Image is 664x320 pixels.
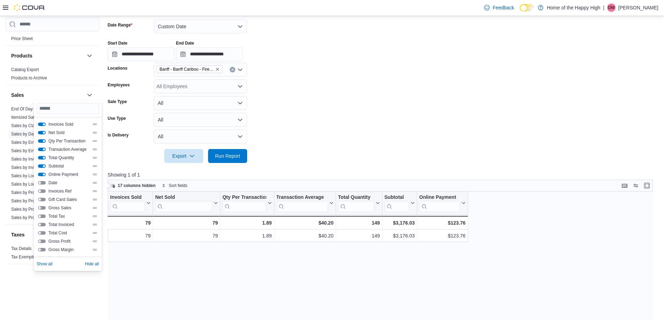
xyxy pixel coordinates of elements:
[108,40,128,46] label: Start Date
[85,52,94,60] button: Products
[384,219,415,227] div: $3,176.03
[11,231,25,238] h3: Taxes
[154,19,247,33] button: Custom Date
[230,67,235,72] button: Clear input
[11,206,79,212] span: Sales by Product & Location per Day
[11,67,39,72] a: Catalog Export
[11,115,39,120] a: Itemized Sales
[38,148,46,151] button: Transaction Average
[11,255,41,259] a: Tax Exemptions
[48,147,89,152] span: Transaction Average
[92,247,98,252] div: Drag handle
[11,131,36,137] span: Sales by Day
[11,36,33,41] a: Price Sheet
[108,65,128,71] label: Locations
[48,163,89,169] span: Subtotal
[48,155,89,161] span: Total Quantity
[110,194,145,201] div: Invoices Sold
[92,239,98,244] div: Drag handle
[547,3,600,12] p: Home of the Happy High
[110,232,151,240] div: 79
[481,1,517,15] a: Feedback
[6,34,99,46] div: Pricing
[618,3,658,12] p: [PERSON_NAME]
[155,219,218,227] div: 79
[176,47,243,61] input: Press the down key to open a popover containing a calendar.
[11,106,33,112] span: End Of Day
[276,232,333,240] div: $40.20
[11,140,66,145] a: Sales by Employee (Created)
[607,3,616,12] div: Devan Malloy
[38,181,46,185] button: Date
[11,190,43,195] a: Sales by Product
[157,65,223,73] span: Banff - Banff Caribou - Fire & Flower
[11,198,64,203] a: Sales by Product & Location
[419,194,460,201] div: Online Payment
[48,122,89,127] span: Invoices Sold
[154,130,247,143] button: All
[11,92,24,99] h3: Sales
[38,189,46,193] button: Invoices Ref
[85,260,99,268] button: Hide all
[48,213,89,219] span: Total Tax
[92,155,98,161] div: Drag handle
[155,232,218,240] div: 79
[92,180,98,186] div: Drag handle
[38,206,46,210] button: Gross Sales
[92,122,98,127] div: Drag handle
[384,194,409,201] div: Subtotal
[11,148,68,154] span: Sales by Employee (Tendered)
[632,181,640,190] button: Display options
[38,198,46,201] button: Gift Card Sales
[11,132,36,136] a: Sales by Day
[237,67,243,72] button: Open list of options
[338,194,380,212] button: Total Quantity
[37,261,52,267] span: Show all
[11,52,84,59] button: Products
[608,3,615,12] span: DM
[419,219,466,227] div: $123.76
[38,173,46,176] button: Online Payment
[11,76,47,80] a: Products to Archive
[11,157,41,162] a: Sales by Invoice
[48,172,89,177] span: Online Payment
[11,123,53,128] span: Sales by Classification
[276,194,328,212] div: Transaction Average
[92,230,98,236] div: Drag handle
[155,194,212,201] div: Net Sold
[603,3,604,12] p: |
[11,165,61,170] span: Sales by Invoice & Product
[154,96,247,110] button: All
[38,164,46,168] button: Subtotal
[6,105,99,225] div: Sales
[11,215,59,220] a: Sales by Product per Day
[338,219,380,227] div: 149
[276,194,328,201] div: Transaction Average
[11,254,41,260] span: Tax Exemptions
[108,132,129,138] label: Is Delivery
[48,138,89,144] span: Qty Per Transaction
[108,22,132,28] label: Date Range
[37,260,52,268] button: Show all
[11,246,32,251] a: Tax Details
[110,194,151,212] button: Invoices Sold
[168,149,199,163] span: Export
[6,65,99,85] div: Products
[108,116,126,121] label: Use Type
[37,103,99,114] input: Search columns
[208,149,247,163] button: Run Report
[48,188,89,194] span: Invoices Ref
[118,183,156,188] span: 17 columns hidden
[520,11,520,12] span: Dark Mode
[215,153,240,159] span: Run Report
[11,181,60,187] span: Sales by Location per Day
[493,4,514,11] span: Feedback
[222,194,266,201] div: Qty Per Transaction
[222,194,272,212] button: Qty Per Transaction
[48,205,89,211] span: Gross Sales
[160,66,214,73] span: Banff - Banff Caribou - Fire & Flower
[159,181,190,190] button: Sort fields
[338,232,380,240] div: 149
